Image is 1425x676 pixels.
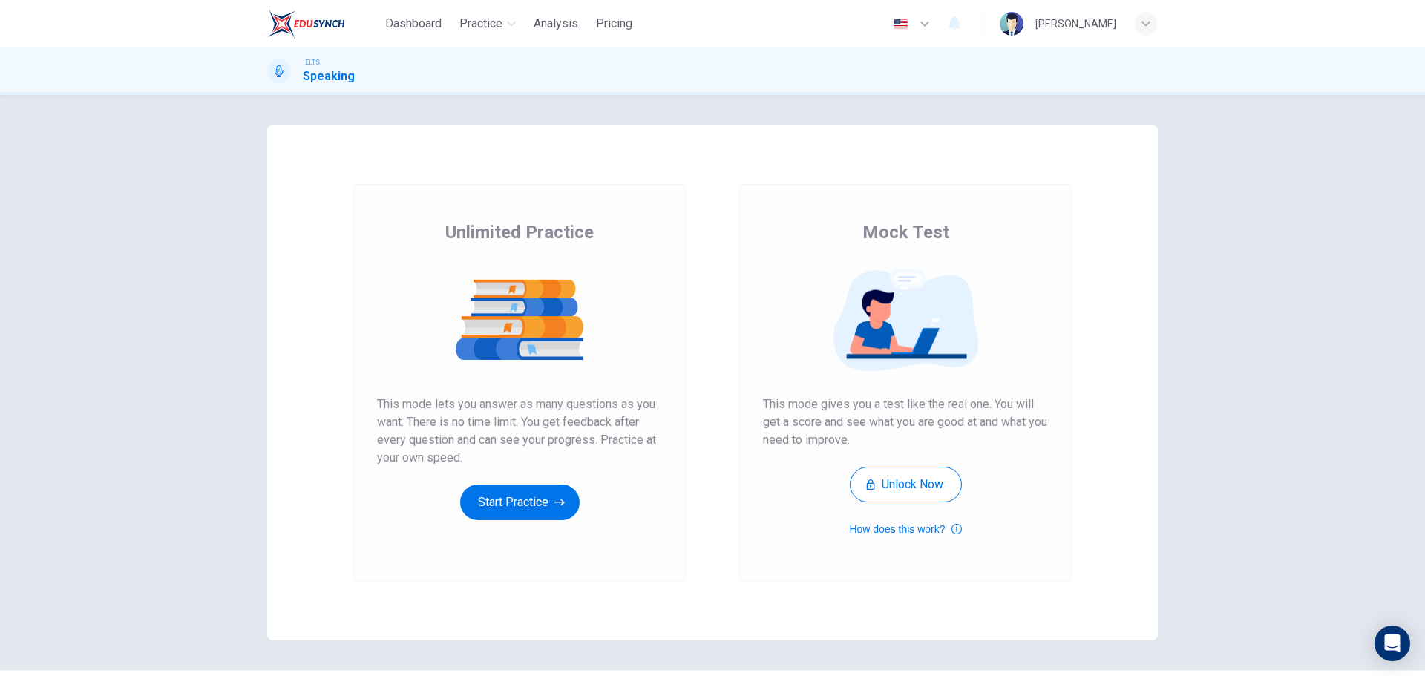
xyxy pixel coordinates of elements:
button: Dashboard [379,10,448,37]
img: Profile picture [1000,12,1023,36]
a: EduSynch logo [267,9,379,39]
button: Practice [453,10,522,37]
span: Pricing [596,15,632,33]
button: How does this work? [849,520,961,538]
span: This mode gives you a test like the real one. You will get a score and see what you are good at a... [763,396,1048,449]
button: Pricing [590,10,638,37]
span: Analysis [534,15,578,33]
span: Unlimited Practice [445,220,594,244]
img: EduSynch logo [267,9,345,39]
span: Mock Test [862,220,949,244]
div: Open Intercom Messenger [1375,626,1410,661]
button: Unlock Now [850,467,962,502]
img: en [891,19,910,30]
button: Start Practice [460,485,580,520]
span: IELTS [303,57,320,68]
span: Practice [459,15,502,33]
span: This mode lets you answer as many questions as you want. There is no time limit. You get feedback... [377,396,662,467]
h1: Speaking [303,68,355,85]
div: [PERSON_NAME] [1035,15,1116,33]
button: Analysis [528,10,584,37]
span: Dashboard [385,15,442,33]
